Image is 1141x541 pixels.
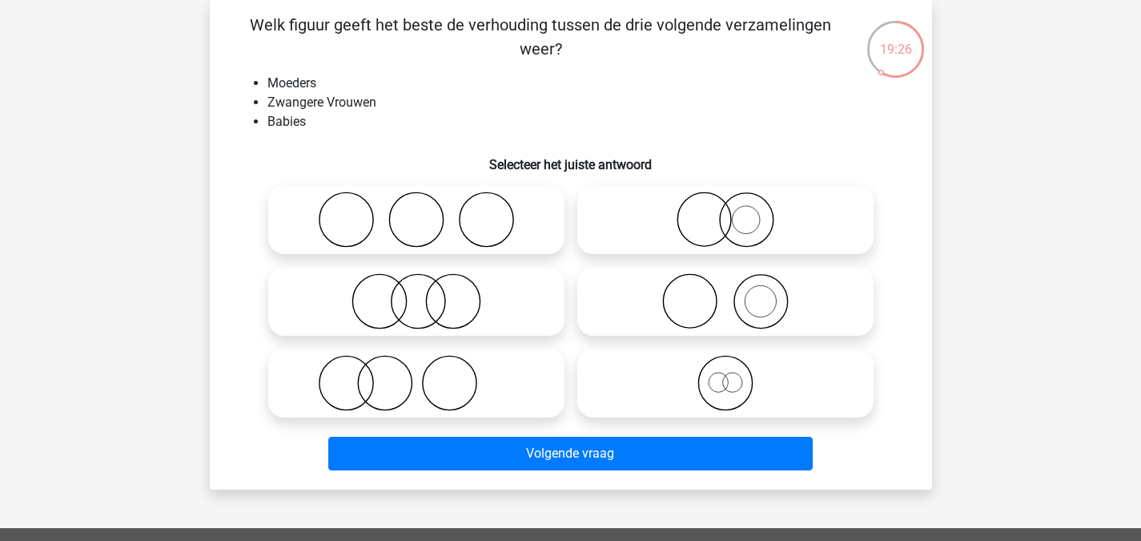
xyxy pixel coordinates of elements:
[235,144,906,172] h6: Selecteer het juiste antwoord
[235,13,846,61] p: Welk figuur geeft het beste de verhouding tussen de drie volgende verzamelingen weer?
[328,437,813,470] button: Volgende vraag
[267,93,906,112] li: Zwangere Vrouwen
[267,74,906,93] li: Moeders
[866,19,926,59] div: 19:26
[267,112,906,131] li: Babies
